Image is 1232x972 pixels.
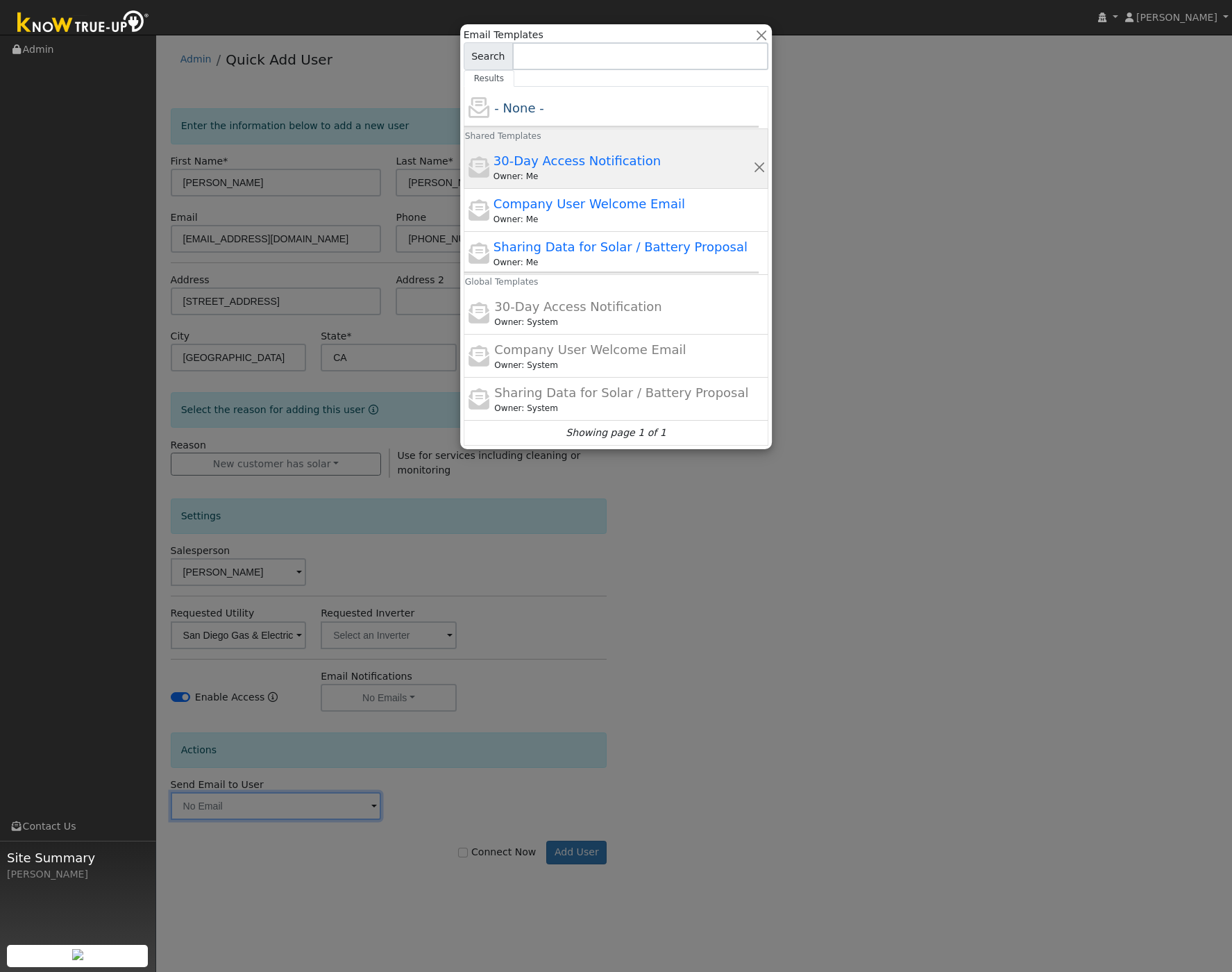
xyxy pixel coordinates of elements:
[455,272,475,292] h6: Global Templates
[752,160,766,174] button: Delete Template
[494,359,766,371] div: Leroy Coffman
[493,153,661,168] span: 30-Day Access Notification
[494,385,748,400] span: Sharing Data for Solar / Battery Proposal
[72,949,83,960] img: retrieve
[464,70,515,87] a: Results
[494,101,543,115] span: - None -
[493,196,685,211] span: Company User Welcome Email
[493,240,748,254] span: Sharing Data for Solar / Battery Proposal
[493,170,752,183] div: Richard Massey
[1136,12,1217,23] span: [PERSON_NAME]
[493,256,752,269] div: Richard Massey
[455,126,475,146] h6: Shared Templates
[494,299,661,314] span: 30-Day Access Notification
[494,342,686,357] span: Company User Welcome Email
[464,42,513,70] span: Search
[464,28,543,42] span: Email Templates
[494,402,766,414] div: Leroy Coffman
[493,213,752,226] div: Richard Massey
[566,426,666,440] i: Showing page 1 of 1
[7,848,149,867] span: Site Summary
[10,8,156,39] img: Know True-Up
[494,316,766,328] div: Leroy Coffman
[7,867,149,882] div: [PERSON_NAME]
